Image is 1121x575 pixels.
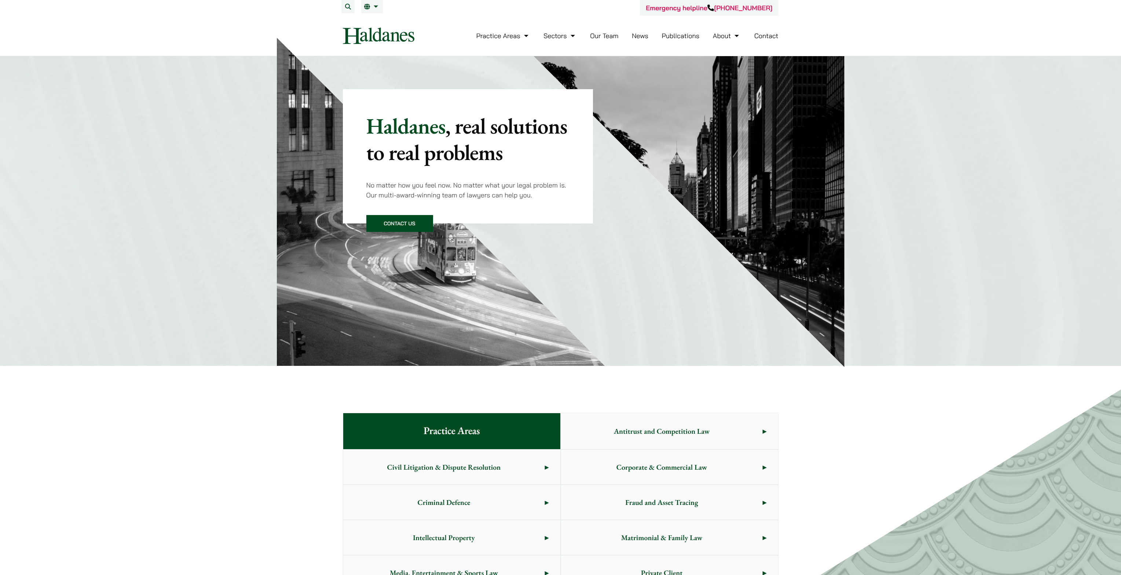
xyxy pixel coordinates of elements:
[754,32,779,40] a: Contact
[364,4,380,10] a: EN
[343,520,545,555] span: Intellectual Property
[632,32,648,40] a: News
[343,28,414,44] img: Logo of Haldanes
[561,413,778,449] a: Antitrust and Competition Law
[366,113,570,165] p: Haldanes
[713,32,741,40] a: About
[343,485,545,520] span: Criminal Defence
[561,450,763,484] span: Corporate & Commercial Law
[412,413,491,449] span: Practice Areas
[646,4,772,12] a: Emergency helpline[PHONE_NUMBER]
[343,520,560,555] a: Intellectual Property
[590,32,618,40] a: Our Team
[343,485,560,520] a: Criminal Defence
[343,450,545,484] span: Civil Litigation & Dispute Resolution
[476,32,530,40] a: Practice Areas
[561,485,763,520] span: Fraud and Asset Tracing
[366,180,570,200] p: No matter how you feel now. No matter what your legal problem is. Our multi-award-winning team of...
[561,485,778,520] a: Fraud and Asset Tracing
[561,520,778,555] a: Matrimonial & Family Law
[561,520,763,555] span: Matrimonial & Family Law
[543,32,576,40] a: Sectors
[662,32,700,40] a: Publications
[366,112,567,167] mark: , real solutions to real problems
[343,450,560,484] a: Civil Litigation & Dispute Resolution
[561,414,763,448] span: Antitrust and Competition Law
[561,450,778,484] a: Corporate & Commercial Law
[366,215,433,232] a: Contact Us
